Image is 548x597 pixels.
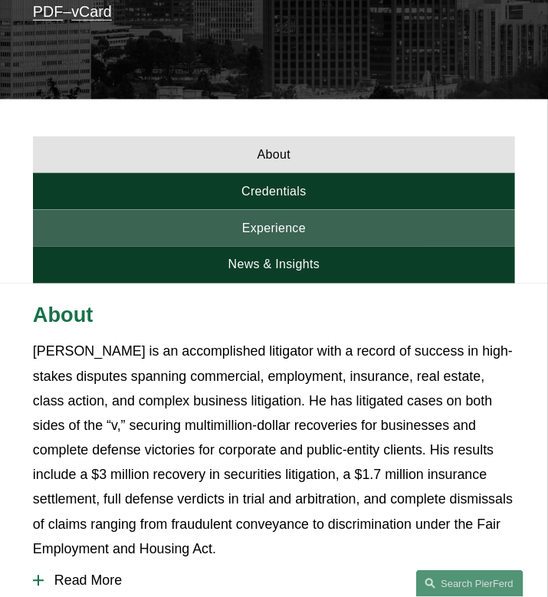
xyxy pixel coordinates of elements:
[416,570,523,597] a: Search this site
[33,173,515,210] a: Credentials
[33,247,515,284] a: News & Insights
[33,136,515,173] a: About
[33,303,94,327] span: About
[71,3,112,20] a: vCard
[44,573,515,589] span: Read More
[33,210,515,247] a: Experience
[33,340,515,562] p: [PERSON_NAME] is an accomplished litigator with a record of success in high-stakes disputes spann...
[33,3,63,20] a: PDF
